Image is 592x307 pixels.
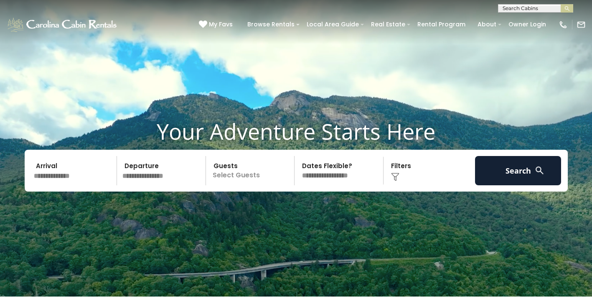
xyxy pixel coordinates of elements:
[302,18,363,31] a: Local Area Guide
[475,156,562,185] button: Search
[413,18,470,31] a: Rental Program
[6,118,586,144] h1: Your Adventure Starts Here
[559,20,568,29] img: phone-regular-white.png
[199,20,235,29] a: My Favs
[209,20,233,29] span: My Favs
[534,165,545,176] img: search-regular-white.png
[243,18,299,31] a: Browse Rentals
[6,16,119,33] img: White-1-1-2.png
[208,156,295,185] p: Select Guests
[577,20,586,29] img: mail-regular-white.png
[473,18,501,31] a: About
[391,173,399,181] img: filter--v1.png
[504,18,550,31] a: Owner Login
[367,18,409,31] a: Real Estate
